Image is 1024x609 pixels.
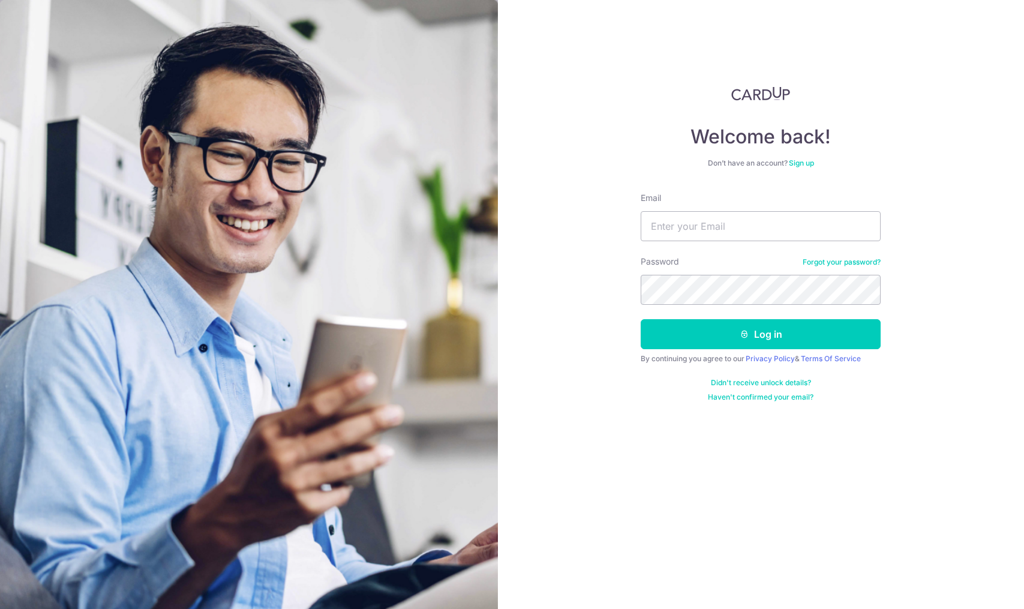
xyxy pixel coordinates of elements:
div: By continuing you agree to our & [641,354,881,364]
label: Password [641,256,679,268]
a: Privacy Policy [746,354,795,363]
h4: Welcome back! [641,125,881,149]
div: Don’t have an account? [641,158,881,168]
a: Haven't confirmed your email? [708,392,813,402]
a: Forgot your password? [803,257,881,267]
img: CardUp Logo [731,86,790,101]
button: Log in [641,319,881,349]
a: Terms Of Service [801,354,861,363]
label: Email [641,192,661,204]
a: Sign up [789,158,814,167]
input: Enter your Email [641,211,881,241]
a: Didn't receive unlock details? [711,378,811,388]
